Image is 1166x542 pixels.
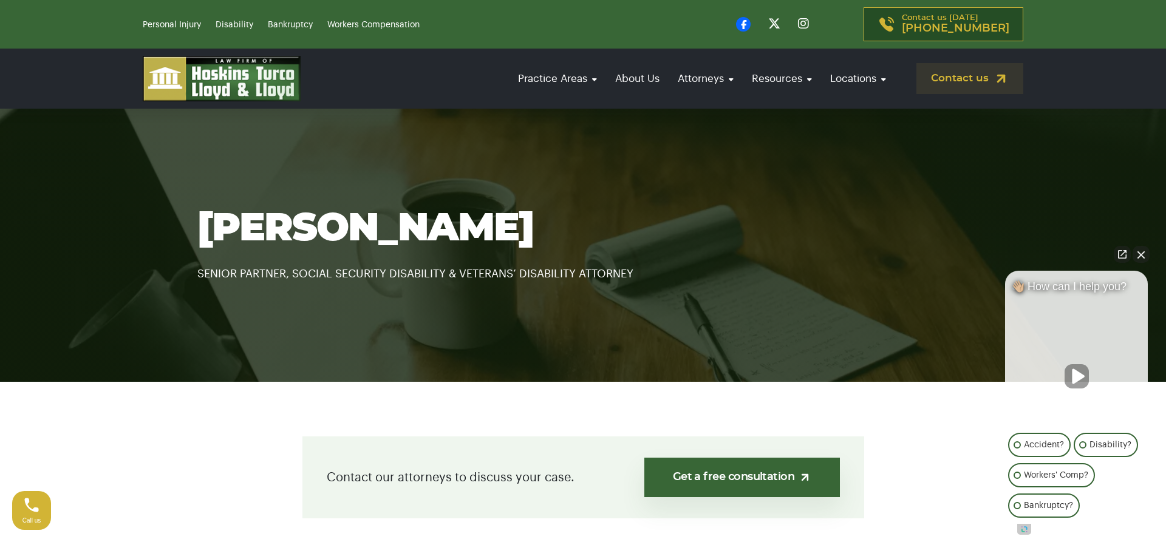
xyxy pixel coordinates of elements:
p: Disability? [1089,438,1131,452]
p: Accident? [1024,438,1064,452]
p: Bankruptcy? [1024,498,1073,513]
p: SENIOR PARTNER, SOCIAL SECURITY DISABILITY & VETERANS’ DISABILITY ATTORNEY [197,250,969,283]
div: Contact our attorneys to discuss your case. [302,436,864,518]
button: Unmute video [1065,364,1089,388]
a: Contact us [DATE][PHONE_NUMBER] [864,7,1023,41]
a: Open intaker chat [1017,524,1031,535]
p: Workers' Comp? [1024,468,1088,483]
span: Call us [22,517,41,524]
a: Resources [746,61,818,96]
img: arrow-up-right-light.svg [799,471,811,484]
a: Personal Injury [143,21,201,29]
a: Attorneys [672,61,740,96]
button: Close Intaker Chat Widget [1133,246,1150,263]
div: 👋🏼 How can I help you? [1005,280,1148,299]
img: logo [143,56,301,101]
span: [PHONE_NUMBER] [902,22,1009,35]
a: Open direct chat [1114,246,1131,263]
a: Disability [216,21,253,29]
a: Contact us [916,63,1023,94]
h1: [PERSON_NAME] [197,208,969,250]
a: Workers Compensation [327,21,420,29]
a: About Us [609,61,666,96]
a: Locations [824,61,892,96]
p: Contact us [DATE] [902,14,1009,35]
a: Practice Areas [512,61,603,96]
a: Get a free consultation [644,458,839,497]
a: Bankruptcy [268,21,313,29]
